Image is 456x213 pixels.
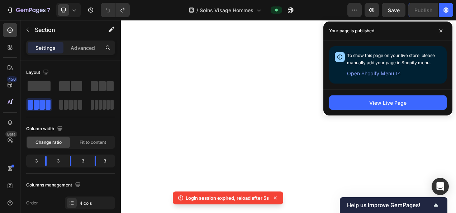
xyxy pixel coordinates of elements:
[35,139,62,146] span: Change ratio
[28,156,39,166] div: 3
[382,3,405,17] button: Save
[347,202,432,209] span: Help us improve GemPages!
[26,124,64,134] div: Column width
[414,6,432,14] div: Publish
[47,6,50,14] p: 7
[26,68,50,77] div: Layout
[71,44,95,52] p: Advanced
[408,3,438,17] button: Publish
[80,139,106,146] span: Fit to content
[101,3,130,17] div: Undo/Redo
[3,3,53,17] button: 7
[35,44,56,52] p: Settings
[52,156,64,166] div: 3
[369,99,407,106] div: View Live Page
[432,178,449,195] div: Open Intercom Messenger
[200,6,253,14] span: Soins Visage Hommes
[347,69,394,78] span: Open Shopify Menu
[35,25,94,34] p: Section
[102,156,114,166] div: 3
[329,27,374,34] p: Your page is published
[196,6,198,14] span: /
[26,200,38,206] div: Order
[388,7,400,13] span: Save
[329,95,447,110] button: View Live Page
[5,131,17,137] div: Beta
[121,20,456,213] iframe: Design area
[77,156,89,166] div: 3
[7,76,17,82] div: 450
[347,201,440,209] button: Show survey - Help us improve GemPages!
[80,200,113,207] div: 4 cols
[186,194,269,202] p: Login session expired, reload after 5s
[347,53,435,65] span: To show this page on your live store, please manually add your page in Shopify menu.
[26,180,82,190] div: Columns management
